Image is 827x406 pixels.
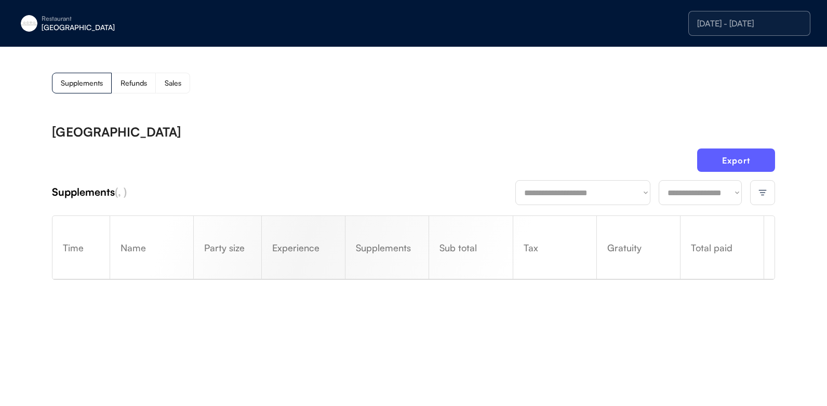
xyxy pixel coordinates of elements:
div: Refunds [121,79,147,87]
div: Supplements [52,185,515,199]
div: Experience [262,243,345,252]
img: filter-lines.svg [758,188,767,197]
div: Party size [194,243,261,252]
div: [GEOGRAPHIC_DATA] [42,24,172,31]
div: Total paid [681,243,764,252]
div: Name [110,243,193,252]
button: Export [697,148,775,172]
div: Supplements [345,243,429,252]
div: Supplements [61,79,103,87]
div: Refund [764,220,775,276]
font: (, ) [115,185,127,198]
div: Sub total [429,243,512,252]
div: [DATE] - [DATE] [697,19,802,28]
div: Gratuity [597,243,680,252]
div: Tax [513,243,596,252]
div: Restaurant [42,16,172,22]
img: eleven-madison-park-new-york-ny-logo-1.jpg [21,15,37,32]
div: Time [52,243,110,252]
div: Sales [165,79,181,87]
div: [GEOGRAPHIC_DATA] [52,126,181,138]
